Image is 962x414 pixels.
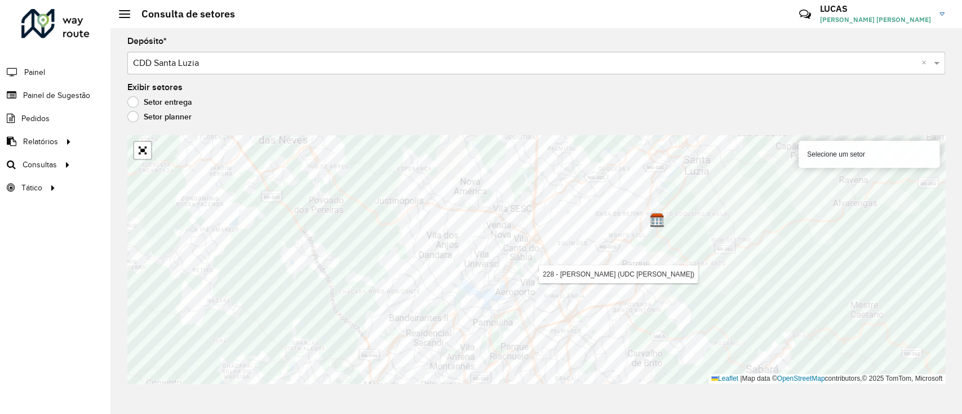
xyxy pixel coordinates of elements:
span: [PERSON_NAME] [PERSON_NAME] [820,15,931,25]
div: Selecione um setor [799,141,939,168]
a: OpenStreetMap [777,375,825,382]
span: Tático [21,182,42,194]
a: Leaflet [711,375,738,382]
h3: LUCAS [820,3,931,14]
a: Contato Rápido [793,2,817,26]
span: Pedidos [21,113,50,124]
span: | [740,375,742,382]
a: Abrir mapa em tela cheia [134,142,151,159]
div: Map data © contributors,© 2025 TomTom, Microsoft [708,374,945,384]
label: Setor planner [127,111,192,122]
span: Relatórios [23,136,58,148]
span: Consultas [23,159,57,171]
label: Setor entrega [127,96,192,108]
label: Depósito [127,34,167,48]
label: Exibir setores [127,81,183,94]
h2: Consulta de setores [130,8,235,20]
span: Painel [24,66,45,78]
span: Painel de Sugestão [23,90,90,101]
span: Clear all [921,56,931,70]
